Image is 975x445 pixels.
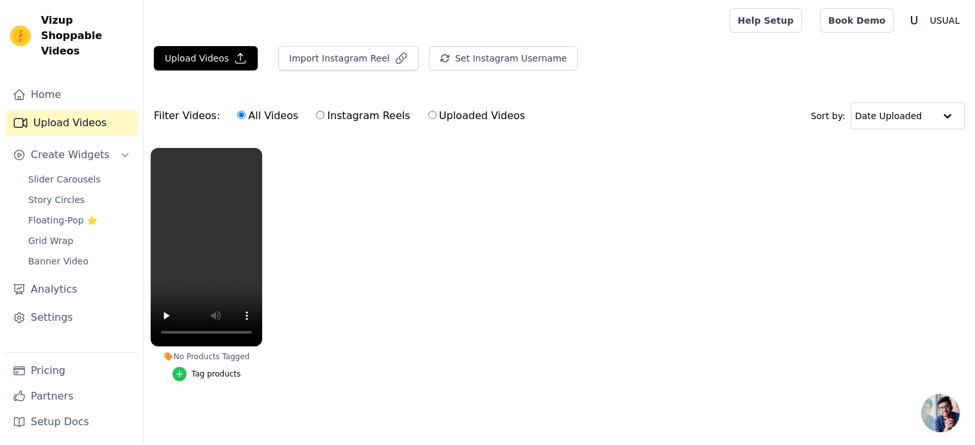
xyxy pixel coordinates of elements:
[154,46,258,70] button: Upload Videos
[921,394,960,432] a: Open chat
[28,255,88,268] span: Banner Video
[28,214,97,227] span: Floating-Pop ⭐
[315,108,410,124] label: Instagram Reels
[10,26,31,46] img: Vizup
[910,14,919,27] text: U
[28,193,85,206] span: Story Circles
[5,409,138,435] a: Setup Docs
[5,110,138,136] a: Upload Videos
[21,170,138,188] a: Slider Carousels
[5,277,138,302] a: Analytics
[811,102,965,129] div: Sort by:
[151,352,262,362] div: No Products Tagged
[21,232,138,250] a: Grid Wrap
[316,111,324,119] input: Instagram Reels
[428,111,437,119] input: Uploaded Videos
[924,9,965,32] p: USUAL
[21,191,138,209] a: Story Circles
[192,369,241,379] div: Tag products
[237,111,246,119] input: All Videos
[278,46,419,70] button: Import Instagram Reel
[729,8,802,33] a: Help Setup
[429,46,578,70] button: Set Instagram Username
[428,108,526,124] label: Uploaded Videos
[28,234,73,247] span: Grid Wrap
[820,8,894,33] a: Book Demo
[5,305,138,330] a: Settings
[904,9,965,32] button: U USUAL
[172,367,241,381] button: Tag products
[21,211,138,229] a: Floating-Pop ⭐
[5,82,138,108] a: Home
[5,142,138,168] button: Create Widgets
[5,384,138,409] a: Partners
[237,108,299,124] label: All Videos
[21,252,138,270] a: Banner Video
[154,101,532,131] div: Filter Videos:
[41,13,133,59] span: Vizup Shoppable Videos
[5,358,138,384] a: Pricing
[31,147,110,163] span: Create Widgets
[28,173,101,186] span: Slider Carousels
